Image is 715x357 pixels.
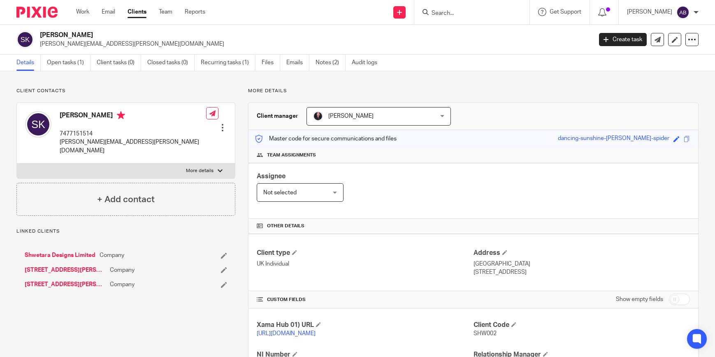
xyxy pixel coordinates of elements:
[474,331,497,336] span: SHW002
[16,228,235,235] p: Linked clients
[16,88,235,94] p: Client contacts
[248,88,699,94] p: More details
[47,55,91,71] a: Open tasks (1)
[255,135,397,143] p: Master code for secure communications and files
[60,138,206,155] p: [PERSON_NAME][EMAIL_ADDRESS][PERSON_NAME][DOMAIN_NAME]
[147,55,195,71] a: Closed tasks (0)
[352,55,383,71] a: Audit logs
[201,55,255,71] a: Recurring tasks (1)
[550,9,581,15] span: Get Support
[257,321,473,329] h4: Xama Hub 01) URL
[286,55,309,71] a: Emails
[474,249,690,257] h4: Address
[316,55,346,71] a: Notes (2)
[474,268,690,276] p: [STREET_ADDRESS]
[102,8,115,16] a: Email
[257,260,473,268] p: UK Individual
[60,111,206,121] h4: [PERSON_NAME]
[257,249,473,257] h4: Client type
[328,113,374,119] span: [PERSON_NAME]
[16,55,41,71] a: Details
[257,296,473,303] h4: CUSTOM FIELDS
[159,8,172,16] a: Team
[186,168,214,174] p: More details
[262,55,280,71] a: Files
[676,6,689,19] img: svg%3E
[25,266,106,274] a: [STREET_ADDRESS][PERSON_NAME] LIMITED
[97,193,155,206] h4: + Add contact
[474,260,690,268] p: [GEOGRAPHIC_DATA]
[40,40,587,48] p: [PERSON_NAME][EMAIL_ADDRESS][PERSON_NAME][DOMAIN_NAME]
[616,295,663,303] label: Show empty fields
[25,280,106,289] a: [STREET_ADDRESS][PERSON_NAME] LIMITED
[76,8,89,16] a: Work
[97,55,141,71] a: Client tasks (0)
[60,130,206,138] p: 7477151514
[558,134,669,144] div: dancing-sunshine-[PERSON_NAME]-spider
[257,173,286,180] span: Assignee
[599,33,647,46] a: Create task
[16,7,58,18] img: Pixie
[117,111,125,119] i: Primary
[25,251,95,259] a: Shwetara Designs Limited
[257,331,316,336] a: [URL][DOMAIN_NAME]
[267,223,304,229] span: Other details
[110,280,135,289] span: Company
[128,8,146,16] a: Clients
[313,111,323,121] img: MicrosoftTeams-image.jfif
[267,152,316,159] span: Team assignments
[257,112,298,120] h3: Client manager
[474,321,690,329] h4: Client Code
[16,31,34,48] img: svg%3E
[100,251,124,259] span: Company
[263,190,297,196] span: Not selected
[185,8,205,16] a: Reports
[110,266,135,274] span: Company
[627,8,672,16] p: [PERSON_NAME]
[25,111,51,138] img: svg%3E
[431,10,505,17] input: Search
[40,31,477,40] h2: [PERSON_NAME]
